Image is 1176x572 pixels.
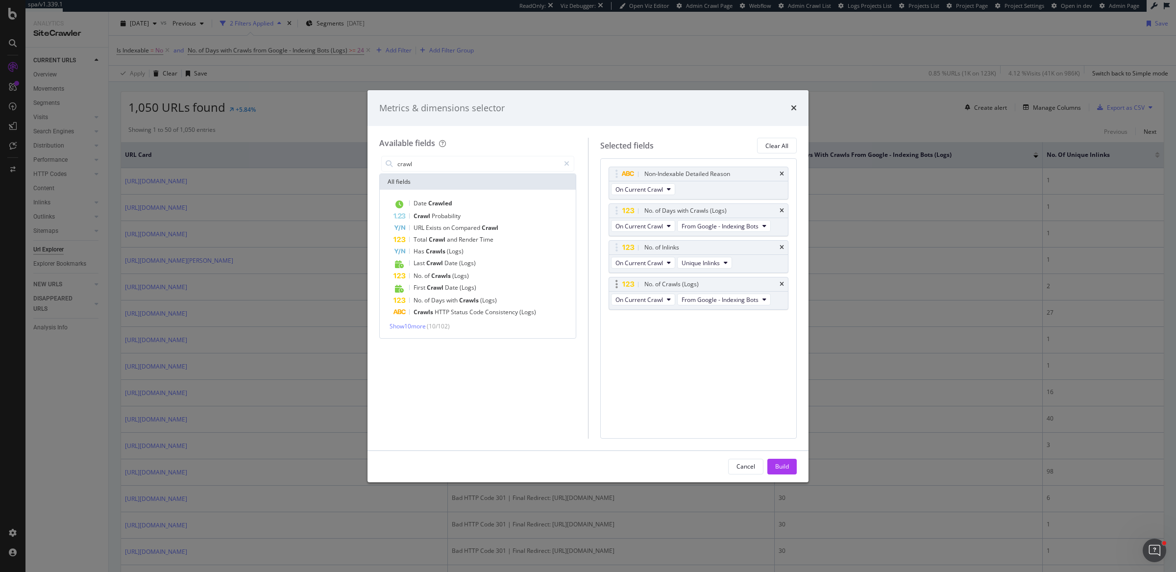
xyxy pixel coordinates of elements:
[459,259,476,267] span: (Logs)
[414,308,435,316] span: Crawls
[677,220,771,232] button: From Google - Indexing Bots
[728,459,763,474] button: Cancel
[432,212,461,220] span: Probability
[444,259,459,267] span: Date
[447,247,464,255] span: (Logs)
[443,224,451,232] span: on
[736,462,755,471] div: Cancel
[611,294,675,305] button: On Current Crawl
[780,281,784,287] div: times
[682,296,759,304] span: From Google - Indexing Bots
[424,272,431,280] span: of
[426,247,447,255] span: Crawls
[414,272,424,280] span: No.
[447,235,459,244] span: and
[379,102,505,115] div: Metrics & dimensions selector
[644,243,679,252] div: No. of Inlinks
[482,224,498,232] span: Crawl
[682,222,759,230] span: From Google - Indexing Bots
[615,222,663,230] span: On Current Crawl
[480,235,493,244] span: Time
[459,235,480,244] span: Render
[757,138,797,153] button: Clear All
[445,283,460,292] span: Date
[644,279,699,289] div: No. of Crawls (Logs)
[435,308,451,316] span: HTTP
[451,308,469,316] span: Status
[428,199,452,207] span: Crawled
[414,235,429,244] span: Total
[611,220,675,232] button: On Current Crawl
[609,203,789,236] div: No. of Days with Crawls (Logs)timesOn Current CrawlFrom Google - Indexing Bots
[396,156,560,171] input: Search by field name
[427,283,445,292] span: Crawl
[424,296,431,304] span: of
[609,167,789,199] div: Non-Indexable Detailed ReasontimesOn Current Crawl
[609,240,789,273] div: No. of InlinkstimesOn Current CrawlUnique Inlinks
[452,272,469,280] span: (Logs)
[451,224,482,232] span: Compared
[609,277,789,310] div: No. of Crawls (Logs)timesOn Current CrawlFrom Google - Indexing Bots
[380,174,576,190] div: All fields
[615,185,663,194] span: On Current Crawl
[677,294,771,305] button: From Google - Indexing Bots
[414,199,428,207] span: Date
[367,90,808,482] div: modal
[611,257,675,269] button: On Current Crawl
[390,322,426,330] span: Show 10 more
[780,208,784,214] div: times
[426,224,443,232] span: Exists
[682,259,720,267] span: Unique Inlinks
[780,245,784,250] div: times
[414,247,426,255] span: Has
[791,102,797,115] div: times
[379,138,435,149] div: Available fields
[414,212,432,220] span: Crawl
[611,183,675,195] button: On Current Crawl
[414,259,426,267] span: Last
[414,224,426,232] span: URL
[426,259,444,267] span: Crawl
[615,296,663,304] span: On Current Crawl
[414,283,427,292] span: First
[677,257,732,269] button: Unique Inlinks
[644,169,730,179] div: Non-Indexable Detailed Reason
[615,259,663,267] span: On Current Crawl
[600,140,654,151] div: Selected fields
[644,206,727,216] div: No. of Days with Crawls (Logs)
[446,296,459,304] span: with
[460,283,476,292] span: (Logs)
[775,462,789,471] div: Build
[767,459,797,474] button: Build
[780,171,784,177] div: times
[469,308,485,316] span: Code
[414,296,424,304] span: No.
[431,296,446,304] span: Days
[765,142,788,150] div: Clear All
[485,308,519,316] span: Consistency
[459,296,480,304] span: Crawls
[519,308,536,316] span: (Logs)
[429,235,447,244] span: Crawl
[431,272,452,280] span: Crawls
[480,296,497,304] span: (Logs)
[1143,539,1166,562] iframe: Intercom live chat
[427,322,450,330] span: ( 10 / 102 )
